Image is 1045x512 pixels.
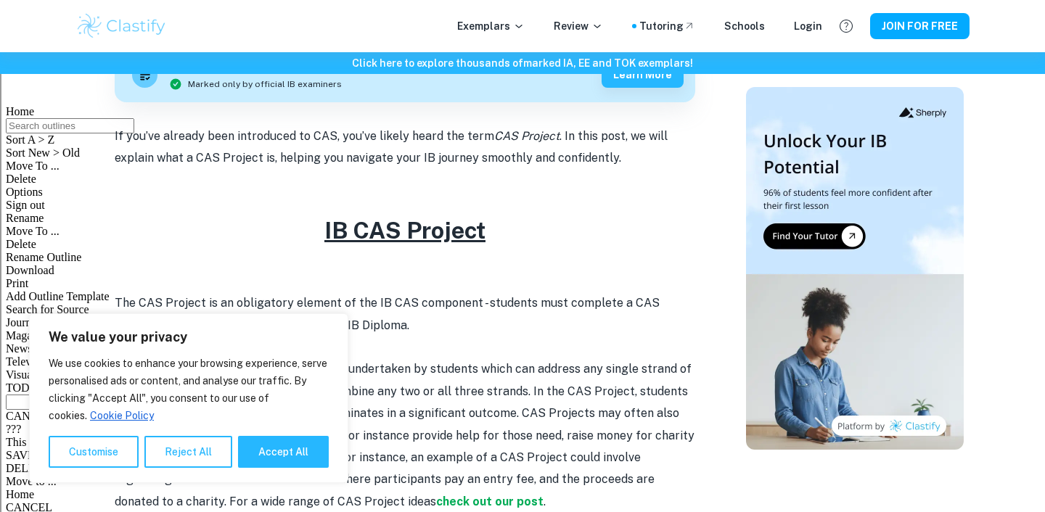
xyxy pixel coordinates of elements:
[6,47,1039,60] div: Sort New > Old
[6,363,1039,376] div: DELETE
[6,152,1039,165] div: Rename Outline
[6,402,1039,415] div: CANCEL
[6,6,303,19] div: Home
[6,165,1039,178] div: Download
[49,355,329,424] p: We use cookies to enhance your browsing experience, serve personalised ads or content, and analys...
[6,323,1039,336] div: ???
[6,19,134,34] input: Search outlines
[238,436,329,468] button: Accept All
[554,18,603,34] p: Review
[6,178,1039,191] div: Print
[6,467,1039,480] div: WEBSITE
[6,454,1039,467] div: BOOK
[6,415,1039,428] div: MOVE
[6,230,1039,243] div: Magazine
[3,55,1042,71] h6: Click here to explore thousands of marked IA, EE and TOK exemplars !
[6,125,1039,139] div: Move To ...
[6,139,1039,152] div: Delete
[144,436,232,468] button: Reject All
[6,60,1039,73] div: Move To ...
[75,12,168,41] img: Clastify logo
[6,112,1039,125] div: Rename
[49,436,139,468] button: Customise
[794,18,822,34] a: Login
[6,204,1039,217] div: Search for Source
[6,243,1039,256] div: Newspaper
[6,389,1039,402] div: Home
[639,18,695,34] a: Tutoring
[6,191,1039,204] div: Add Outline Template
[6,441,1039,454] div: SAVE
[29,313,348,483] div: We value your privacy
[834,14,858,38] button: Help and Feedback
[6,480,1039,493] div: JOURNAL
[6,336,1039,350] div: This outline has no content. Would you like to delete it?
[870,13,970,39] button: JOIN FOR FREE
[89,409,155,422] a: Cookie Policy
[6,428,1039,441] div: New source
[6,73,1039,86] div: Delete
[457,18,525,34] p: Exemplars
[6,493,1039,506] div: MORE
[724,18,765,34] a: Schools
[6,217,1039,230] div: Journal
[6,99,1039,112] div: Sign out
[6,269,1039,282] div: Visual Art
[6,350,1039,363] div: SAVE AND GO HOME
[6,376,1039,389] div: Move to ...
[6,34,1039,47] div: Sort A > Z
[6,86,1039,99] div: Options
[6,310,1039,323] div: CANCEL
[6,282,1039,295] div: TODO: put dlg title
[6,256,1039,269] div: Television/Radio
[49,329,329,346] p: We value your privacy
